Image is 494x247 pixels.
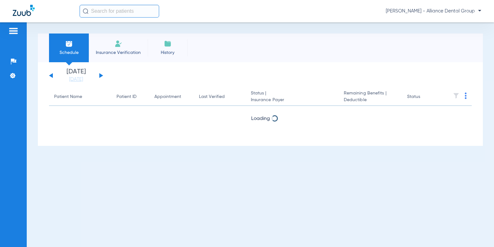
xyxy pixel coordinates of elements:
[402,88,445,106] th: Status
[8,27,18,35] img: hamburger-icon
[65,40,73,48] img: Schedule
[465,93,467,99] img: group-dot-blue.svg
[246,88,339,106] th: Status |
[57,69,95,83] li: [DATE]
[115,40,122,48] img: Manual Insurance Verification
[199,94,241,100] div: Last Verified
[13,5,35,16] img: Zuub Logo
[54,49,84,56] span: Schedule
[116,94,144,100] div: Patient ID
[453,93,459,99] img: filter.svg
[54,94,106,100] div: Patient Name
[154,94,189,100] div: Appointment
[54,94,82,100] div: Patient Name
[386,8,481,14] span: [PERSON_NAME] - Alliance Dental Group
[154,94,181,100] div: Appointment
[57,76,95,83] a: [DATE]
[344,97,397,103] span: Deductible
[94,49,143,56] span: Insurance Verification
[116,94,137,100] div: Patient ID
[199,94,225,100] div: Last Verified
[251,116,270,121] span: Loading
[80,5,159,18] input: Search for patients
[251,97,334,103] span: Insurance Payer
[339,88,402,106] th: Remaining Benefits |
[164,40,172,48] img: History
[152,49,183,56] span: History
[83,8,88,14] img: Search Icon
